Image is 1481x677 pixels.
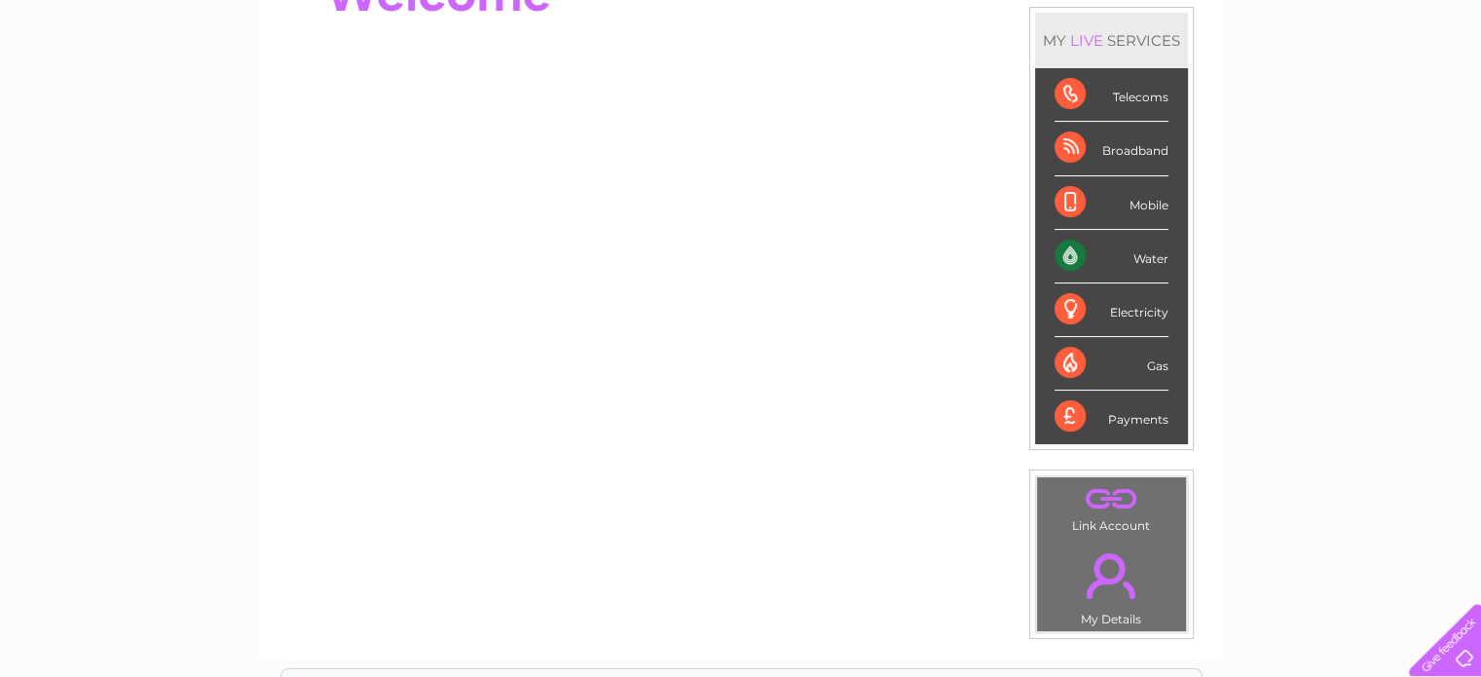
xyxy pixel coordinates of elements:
div: Payments [1055,391,1168,443]
a: 0333 014 3131 [1114,10,1248,34]
img: logo.png [52,51,151,110]
a: . [1042,542,1181,610]
a: Water [1138,83,1175,97]
td: Link Account [1036,476,1187,538]
a: Contact [1351,83,1399,97]
a: Blog [1312,83,1340,97]
div: LIVE [1066,31,1107,50]
td: My Details [1036,537,1187,632]
a: Log out [1417,83,1462,97]
div: Broadband [1055,122,1168,175]
div: MY SERVICES [1035,13,1188,68]
div: Mobile [1055,176,1168,230]
div: Electricity [1055,283,1168,337]
a: . [1042,482,1181,516]
div: Clear Business is a trading name of Verastar Limited (registered in [GEOGRAPHIC_DATA] No. 3667643... [281,11,1202,94]
div: Gas [1055,337,1168,391]
a: Energy [1187,83,1230,97]
div: Water [1055,230,1168,283]
a: Telecoms [1241,83,1300,97]
div: Telecoms [1055,68,1168,122]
